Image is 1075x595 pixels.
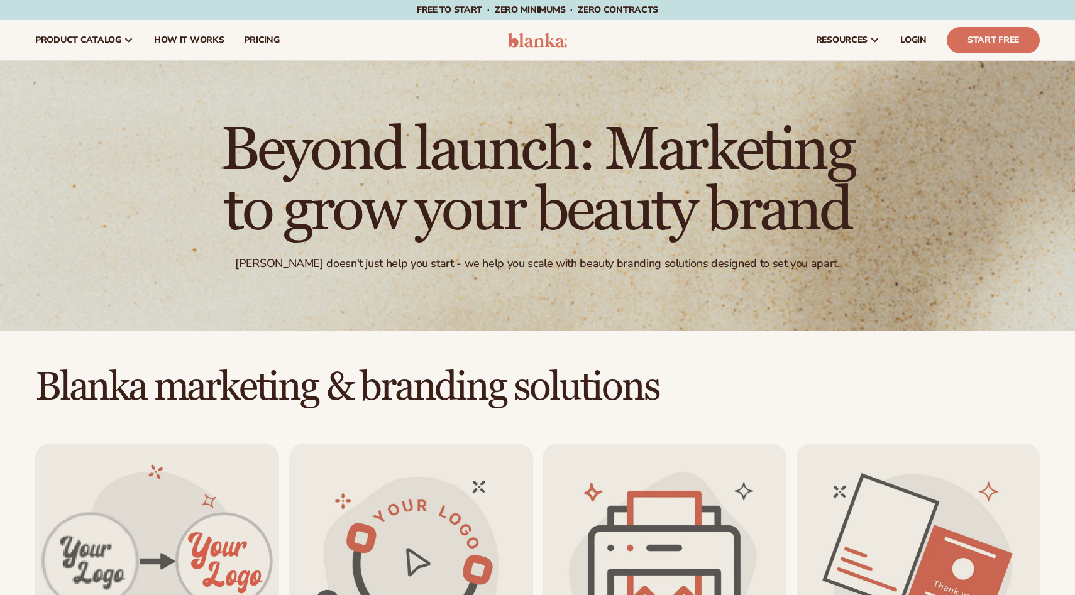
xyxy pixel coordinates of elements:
[244,35,279,45] span: pricing
[154,35,224,45] span: How It Works
[192,121,883,241] h1: Beyond launch: Marketing to grow your beauty brand
[890,20,937,60] a: LOGIN
[947,27,1040,53] a: Start Free
[417,4,658,16] span: Free to start · ZERO minimums · ZERO contracts
[235,256,839,271] div: [PERSON_NAME] doesn't just help you start - we help you scale with beauty branding solutions desi...
[35,35,121,45] span: product catalog
[234,20,289,60] a: pricing
[25,20,144,60] a: product catalog
[806,20,890,60] a: resources
[144,20,234,60] a: How It Works
[816,35,868,45] span: resources
[900,35,927,45] span: LOGIN
[508,33,568,48] img: logo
